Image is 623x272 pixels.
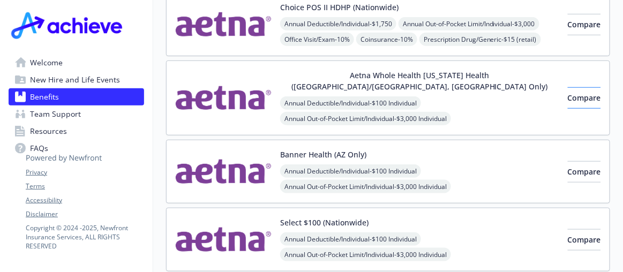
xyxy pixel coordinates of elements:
[30,123,67,140] span: Resources
[280,17,396,31] span: Annual Deductible/Individual - $1,750
[280,96,421,110] span: Annual Deductible/Individual - $100 Individual
[26,195,144,205] a: Accessibility
[280,112,451,125] span: Annual Out-of-Pocket Limit/Individual - $3,000 Individual
[568,235,601,245] span: Compare
[9,123,144,140] a: Resources
[419,33,541,46] span: Prescription Drug/Generic - $15 (retail)
[280,164,421,178] span: Annual Deductible/Individual - $100 Individual
[30,71,120,88] span: New Hire and Life Events
[280,33,354,46] span: Office Visit/Exam - 10%
[9,88,144,105] a: Benefits
[26,209,144,219] a: Disclaimer
[280,70,559,92] button: Aetna Whole Health [US_STATE] Health ([GEOGRAPHIC_DATA]/[GEOGRAPHIC_DATA], [GEOGRAPHIC_DATA] Only)
[9,71,144,88] a: New Hire and Life Events
[356,33,417,46] span: Coinsurance - 10%
[26,182,144,191] a: Terms
[568,14,601,35] button: Compare
[568,167,601,177] span: Compare
[280,180,451,193] span: Annual Out-of-Pocket Limit/Individual - $3,000 Individual
[30,54,63,71] span: Welcome
[280,232,421,246] span: Annual Deductible/Individual - $100 Individual
[175,2,272,47] img: Aetna Inc carrier logo
[175,70,272,126] img: Aetna Inc carrier logo
[399,17,539,31] span: Annual Out-of-Pocket Limit/Individual - $3,000
[568,161,601,183] button: Compare
[568,229,601,251] button: Compare
[9,54,144,71] a: Welcome
[568,19,601,29] span: Compare
[280,149,366,160] button: Banner Health (AZ Only)
[568,87,601,109] button: Compare
[175,149,272,194] img: Aetna Inc carrier logo
[30,88,59,105] span: Benefits
[9,140,144,157] a: FAQs
[280,248,451,261] span: Annual Out-of-Pocket Limit/Individual - $3,000 Individual
[26,223,144,251] p: Copyright © 2024 - 2025 , Newfront Insurance Services, ALL RIGHTS RESERVED
[280,2,399,13] button: Choice POS II HDHP (Nationwide)
[175,217,272,262] img: Aetna Inc carrier logo
[280,217,369,228] button: Select $100 (Nationwide)
[9,105,144,123] a: Team Support
[26,168,144,177] a: Privacy
[30,105,81,123] span: Team Support
[568,93,601,103] span: Compare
